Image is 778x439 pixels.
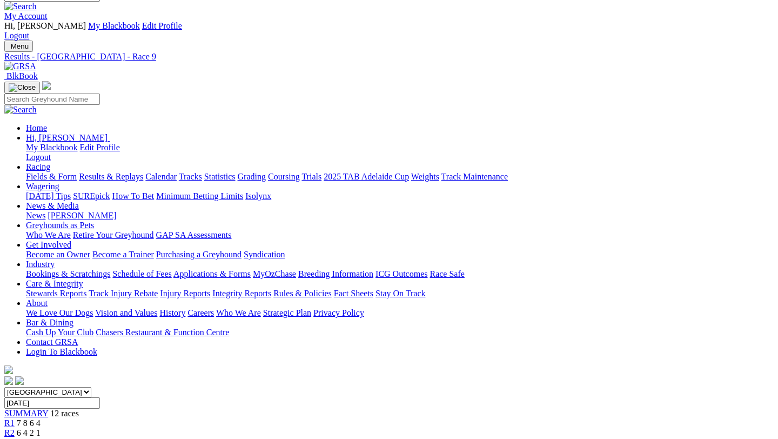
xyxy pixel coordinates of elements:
a: My Blackbook [88,21,140,30]
a: Careers [187,308,214,317]
div: Bar & Dining [26,328,774,337]
a: Care & Integrity [26,279,83,288]
a: Privacy Policy [313,308,364,317]
a: Hi, [PERSON_NAME] [26,133,110,142]
a: My Account [4,11,48,21]
a: Applications & Forms [173,269,251,278]
a: News & Media [26,201,79,210]
a: Track Maintenance [441,172,508,181]
span: R2 [4,428,15,437]
a: Tracks [179,172,202,181]
span: 6 4 2 1 [17,428,41,437]
a: We Love Our Dogs [26,308,93,317]
a: News [26,211,45,220]
a: Results & Replays [79,172,143,181]
button: Toggle navigation [4,41,33,52]
a: Contact GRSA [26,337,78,347]
img: facebook.svg [4,376,13,385]
a: Purchasing a Greyhound [156,250,242,259]
a: Greyhounds as Pets [26,221,94,230]
a: Strategic Plan [263,308,311,317]
img: GRSA [4,62,36,71]
div: About [26,308,774,318]
div: Wagering [26,191,774,201]
a: Fields & Form [26,172,77,181]
a: SUREpick [73,191,110,201]
span: Hi, [PERSON_NAME] [4,21,86,30]
a: R1 [4,418,15,428]
a: GAP SA Assessments [156,230,232,240]
a: Fact Sheets [334,289,373,298]
span: Hi, [PERSON_NAME] [26,133,108,142]
a: Bookings & Scratchings [26,269,110,278]
div: Racing [26,172,774,182]
a: Get Involved [26,240,71,249]
a: Injury Reports [160,289,210,298]
a: How To Bet [112,191,155,201]
a: Industry [26,260,55,269]
a: Logout [26,152,51,162]
img: Close [9,83,36,92]
input: Select date [4,397,100,409]
a: Vision and Values [95,308,157,317]
a: ICG Outcomes [375,269,427,278]
a: Racing [26,162,50,171]
a: Bar & Dining [26,318,73,327]
a: SUMMARY [4,409,48,418]
a: Who We Are [26,230,71,240]
a: Become an Owner [26,250,90,259]
a: [DATE] Tips [26,191,71,201]
a: Edit Profile [142,21,182,30]
a: Cash Up Your Club [26,328,93,337]
a: Logout [4,31,29,40]
a: Trials [301,172,321,181]
a: Rules & Policies [273,289,332,298]
a: Isolynx [245,191,271,201]
a: Who We Are [216,308,261,317]
div: My Account [4,21,774,41]
a: 2025 TAB Adelaide Cup [324,172,409,181]
a: Stay On Track [375,289,425,298]
span: 12 races [50,409,79,418]
a: Track Injury Rebate [89,289,158,298]
a: Wagering [26,182,59,191]
a: Weights [411,172,439,181]
div: Care & Integrity [26,289,774,298]
a: History [159,308,185,317]
a: Race Safe [430,269,464,278]
div: Hi, [PERSON_NAME] [26,143,774,162]
a: My Blackbook [26,143,78,152]
img: Search [4,2,37,11]
a: Chasers Restaurant & Function Centre [96,328,229,337]
a: Breeding Information [298,269,373,278]
a: Minimum Betting Limits [156,191,243,201]
img: logo-grsa-white.png [4,365,13,374]
span: BlkBook [6,71,38,81]
a: Statistics [204,172,236,181]
a: Stewards Reports [26,289,86,298]
a: Retire Your Greyhound [73,230,154,240]
a: About [26,298,48,308]
span: Menu [11,42,29,50]
div: Greyhounds as Pets [26,230,774,240]
a: Become a Trainer [92,250,154,259]
div: News & Media [26,211,774,221]
img: logo-grsa-white.png [42,81,51,90]
a: Grading [238,172,266,181]
a: Coursing [268,172,300,181]
div: Results - [GEOGRAPHIC_DATA] - Race 9 [4,52,774,62]
span: 7 8 6 4 [17,418,41,428]
a: Syndication [244,250,285,259]
a: Calendar [145,172,177,181]
a: Integrity Reports [212,289,271,298]
a: Home [26,123,47,132]
a: Schedule of Fees [112,269,171,278]
button: Toggle navigation [4,82,40,94]
a: MyOzChase [253,269,296,278]
a: Edit Profile [80,143,120,152]
div: Get Involved [26,250,774,260]
div: Industry [26,269,774,279]
a: [PERSON_NAME] [48,211,116,220]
